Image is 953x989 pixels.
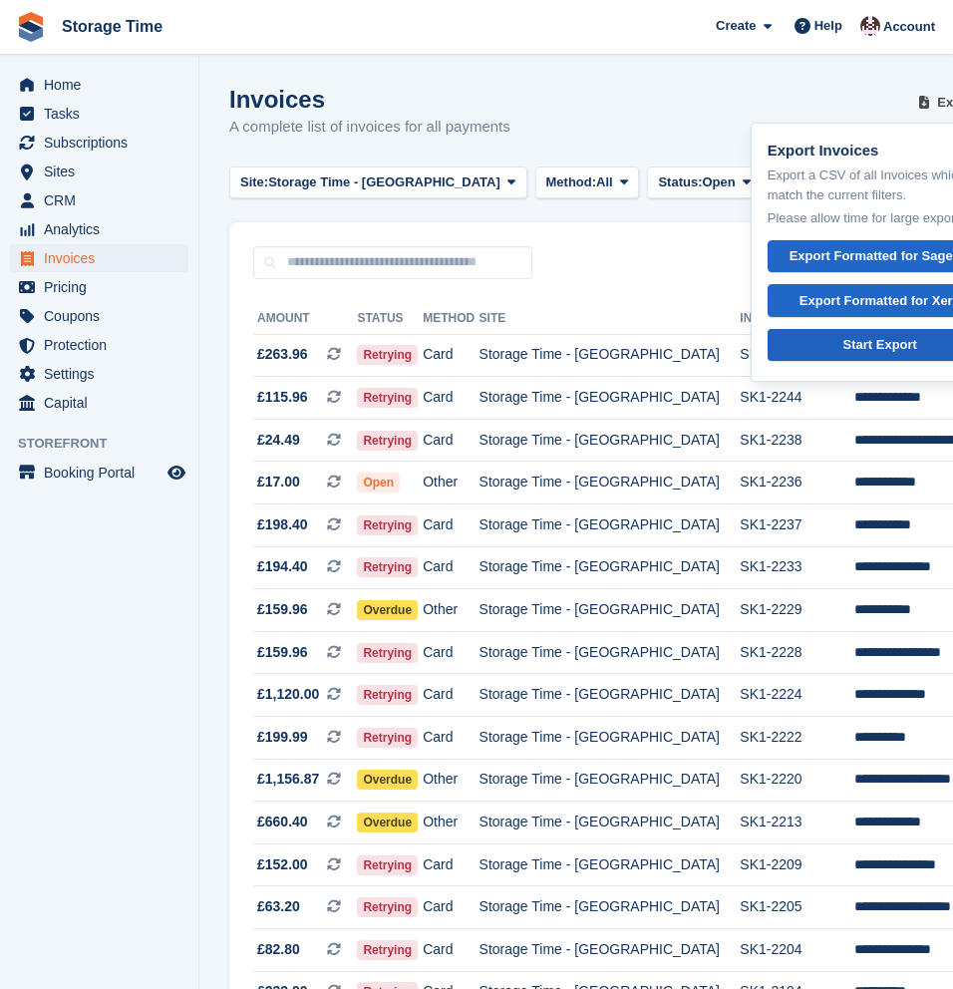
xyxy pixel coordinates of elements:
a: menu [10,331,188,359]
h1: Invoices [229,86,510,113]
span: £115.96 [257,387,308,408]
td: Card [423,419,478,462]
td: SK1-2233 [740,546,853,589]
a: menu [10,302,188,330]
a: menu [10,186,188,214]
a: menu [10,215,188,243]
span: Storefront [18,434,198,454]
span: £660.40 [257,812,308,832]
td: Card [423,546,478,589]
a: menu [10,158,188,185]
span: Retrying [357,855,418,875]
button: Site: Storage Time - [GEOGRAPHIC_DATA] [229,166,527,199]
span: £159.96 [257,599,308,620]
span: Subscriptions [44,129,163,157]
td: SK1-2205 [740,886,853,929]
td: Other [423,802,478,844]
span: £24.49 [257,430,300,451]
td: SK1-2204 [740,929,853,972]
td: SK1-2237 [740,504,853,547]
span: Settings [44,360,163,388]
span: Storage Time - [GEOGRAPHIC_DATA] [268,172,500,192]
a: menu [10,71,188,99]
span: Protection [44,331,163,359]
th: Amount [253,303,357,335]
span: Site: [240,172,268,192]
td: SK1-2228 [740,631,853,674]
td: Other [423,589,478,632]
span: Sites [44,158,163,185]
span: Help [814,16,842,36]
td: Storage Time - [GEOGRAPHIC_DATA] [479,929,741,972]
span: Overdue [357,600,418,620]
span: Status: [658,172,702,192]
td: SK1-2224 [740,674,853,717]
td: Storage Time - [GEOGRAPHIC_DATA] [479,462,741,504]
td: Storage Time - [GEOGRAPHIC_DATA] [479,419,741,462]
span: Pricing [44,273,163,301]
td: Other [423,759,478,802]
span: Retrying [357,728,418,748]
td: SK1-2222 [740,717,853,760]
td: Storage Time - [GEOGRAPHIC_DATA] [479,504,741,547]
span: £263.96 [257,344,308,365]
td: Storage Time - [GEOGRAPHIC_DATA] [479,589,741,632]
span: Retrying [357,431,418,451]
span: £152.00 [257,854,308,875]
span: CRM [44,186,163,214]
span: Coupons [44,302,163,330]
th: Site [479,303,741,335]
img: stora-icon-8386f47178a22dfd0bd8f6a31ec36ba5ce8667c1dd55bd0f319d3a0aa187defe.svg [16,12,46,42]
p: A complete list of invoices for all payments [229,116,510,139]
span: Analytics [44,215,163,243]
td: Card [423,886,478,929]
span: £1,156.87 [257,769,319,790]
a: Storage Time [54,10,170,43]
span: All [596,172,613,192]
span: Overdue [357,770,418,790]
span: £159.96 [257,642,308,663]
span: Retrying [357,345,418,365]
span: Open [357,473,400,493]
span: Tasks [44,100,163,128]
th: Method [423,303,478,335]
span: Retrying [357,388,418,408]
span: Method: [546,172,597,192]
a: menu [10,244,188,272]
td: SK1-2213 [740,802,853,844]
a: Preview store [164,461,188,485]
span: Booking Portal [44,459,163,487]
span: Retrying [357,897,418,917]
td: Storage Time - [GEOGRAPHIC_DATA] [479,717,741,760]
td: Card [423,377,478,420]
button: Method: All [535,166,640,199]
td: Card [423,631,478,674]
td: Storage Time - [GEOGRAPHIC_DATA] [479,631,741,674]
a: menu [10,360,188,388]
span: Retrying [357,643,418,663]
th: Status [357,303,423,335]
img: Saeed [860,16,880,36]
span: Retrying [357,557,418,577]
td: Storage Time - [GEOGRAPHIC_DATA] [479,377,741,420]
td: SK1-2220 [740,759,853,802]
span: £17.00 [257,472,300,493]
a: menu [10,100,188,128]
td: SK1-2243 [740,334,853,377]
td: Other [423,462,478,504]
td: Storage Time - [GEOGRAPHIC_DATA] [479,674,741,717]
td: Storage Time - [GEOGRAPHIC_DATA] [479,759,741,802]
span: Retrying [357,940,418,960]
div: Start Export [843,335,917,355]
td: Storage Time - [GEOGRAPHIC_DATA] [479,334,741,377]
span: Retrying [357,685,418,705]
span: Capital [44,389,163,417]
span: £194.40 [257,556,308,577]
td: Card [423,504,478,547]
span: £1,120.00 [257,684,319,705]
td: Card [423,334,478,377]
span: £82.80 [257,939,300,960]
a: menu [10,273,188,301]
td: Storage Time - [GEOGRAPHIC_DATA] [479,802,741,844]
span: Create [716,16,756,36]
